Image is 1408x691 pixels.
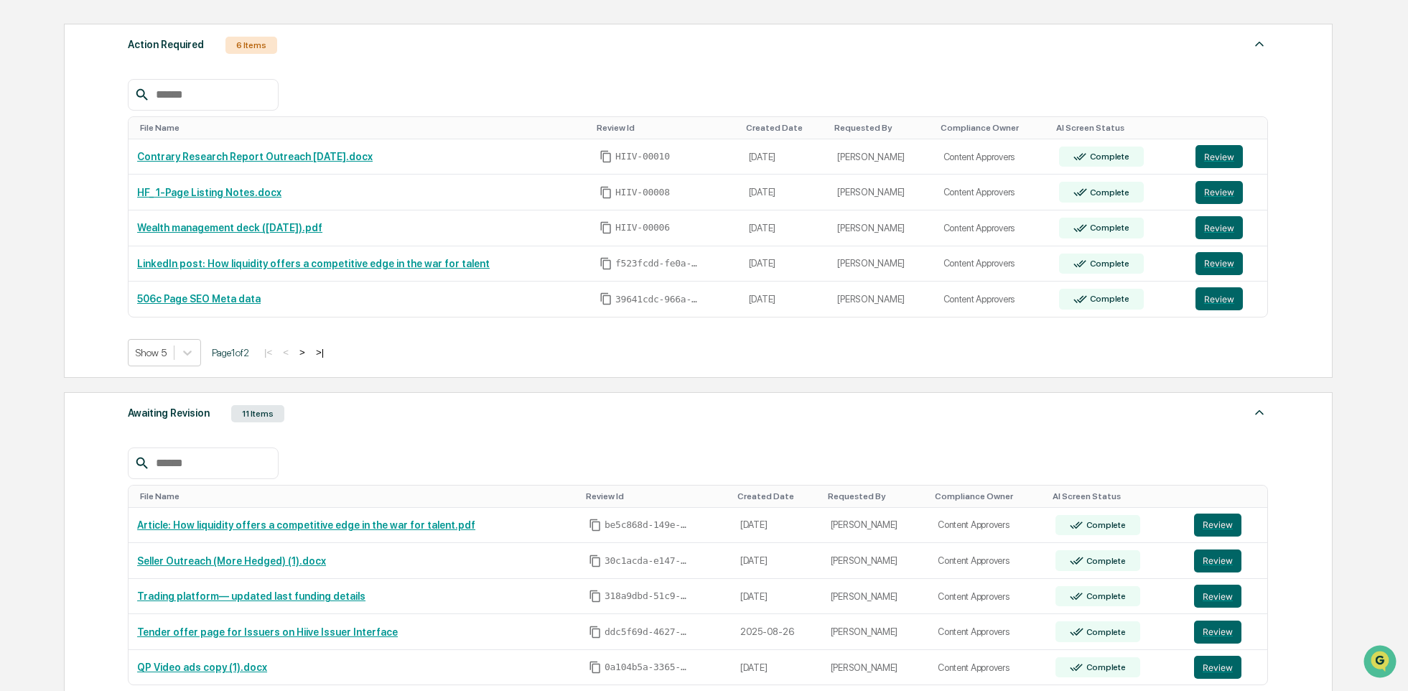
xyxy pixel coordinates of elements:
div: Toggle SortBy [935,491,1041,501]
div: Complete [1087,223,1129,233]
div: Toggle SortBy [737,491,816,501]
td: Content Approvers [935,210,1050,246]
span: HIIV-00006 [615,222,670,233]
button: Review [1194,514,1241,537]
td: [PERSON_NAME] [829,282,934,317]
div: 6 Items [225,37,277,54]
span: 39641cdc-966a-4e65-879f-2a6a777944d8 [615,294,701,305]
td: [DATE] [732,543,822,579]
span: 0a104b5a-3365-4e16-98ad-43a4f330f6db [605,662,691,673]
div: Toggle SortBy [828,491,923,501]
td: [DATE] [740,246,829,282]
span: Copy Id [600,221,612,234]
button: Review [1195,145,1243,168]
div: 🔎 [14,210,26,221]
a: 🔎Data Lookup [9,203,96,228]
span: Page 1 of 2 [212,347,249,358]
td: [DATE] [740,139,829,175]
div: Complete [1083,520,1126,530]
button: > [295,346,309,358]
a: Review [1195,216,1259,239]
span: Copy Id [600,257,612,270]
button: Review [1195,216,1243,239]
div: Complete [1087,259,1129,269]
button: Review [1194,549,1241,572]
td: [PERSON_NAME] [829,139,934,175]
div: Complete [1087,152,1129,162]
a: Review [1194,621,1259,644]
td: [PERSON_NAME] [822,579,929,615]
span: Copy Id [589,555,602,567]
td: [PERSON_NAME] [829,210,934,246]
td: Content Approvers [929,614,1047,650]
span: ddc5f69d-4627-4722-aeaa-ccc955e7ddc8 [605,626,691,638]
span: Copy Id [589,519,602,532]
button: Review [1195,181,1243,204]
div: Toggle SortBy [1056,123,1181,133]
a: Article: How liquidity offers a competitive edge in the war for talent.pdf [137,519,475,531]
div: 11 Items [231,405,284,422]
button: |< [260,346,276,358]
td: Content Approvers [929,543,1047,579]
span: Copy Id [589,661,602,674]
div: Awaiting Revision [128,404,210,422]
span: Copy Id [600,292,612,305]
td: [DATE] [732,650,822,685]
a: Tender offer page for Issuers on Hiive Issuer Interface [137,626,398,638]
td: [DATE] [732,579,822,615]
div: Toggle SortBy [1197,491,1262,501]
a: QP Video ads copy (1).docx [137,662,267,673]
td: [DATE] [740,210,829,246]
a: Review [1194,549,1259,572]
button: Review [1195,287,1243,310]
td: [DATE] [740,282,829,317]
td: [PERSON_NAME] [822,614,929,650]
span: 30c1acda-e147-43ff-aa23-f3c7b4154677 [605,555,691,567]
img: 1746055101610-c473b297-6a78-478c-a979-82029cc54cd1 [14,110,40,136]
td: [PERSON_NAME] [829,175,934,210]
iframe: Open customer support [1362,644,1401,682]
a: Review [1195,145,1259,168]
a: Powered byPylon [101,243,174,254]
a: Review [1195,181,1259,204]
button: Review [1194,656,1241,679]
a: Review [1194,585,1259,608]
div: Toggle SortBy [140,123,585,133]
a: Review [1195,287,1259,310]
div: Toggle SortBy [586,491,726,501]
span: be5c868d-149e-41fc-8b65-a09ade436db6 [605,519,691,531]
span: Attestations [118,181,178,195]
td: Content Approvers [929,508,1047,544]
div: Complete [1083,556,1126,566]
div: Complete [1087,294,1129,304]
a: Review [1194,656,1259,679]
button: Review [1194,621,1241,644]
td: [PERSON_NAME] [822,650,929,685]
a: LinkedIn post: How liquidity offers a competitive edge in the war for talent [137,258,490,269]
div: Complete [1083,662,1126,672]
button: >| [312,346,328,358]
div: 🗄️ [104,182,116,194]
div: Complete [1087,187,1129,198]
button: Review [1195,252,1243,275]
span: Copy Id [600,150,612,163]
div: Toggle SortBy [834,123,928,133]
td: [PERSON_NAME] [822,543,929,579]
td: Content Approvers [935,282,1050,317]
div: 🖐️ [14,182,26,194]
span: Copy Id [600,186,612,199]
img: caret [1251,35,1268,52]
span: Data Lookup [29,208,90,223]
span: f523fcdd-fe0a-4d70-aff0-2c119d2ece14 [615,258,701,269]
div: We're available if you need us! [49,124,182,136]
div: Toggle SortBy [1198,123,1262,133]
div: Toggle SortBy [140,491,574,501]
button: Start new chat [244,114,261,131]
a: Review [1194,514,1259,537]
a: 🖐️Preclearance [9,175,98,201]
div: Toggle SortBy [597,123,735,133]
span: Preclearance [29,181,93,195]
a: Wealth management deck ([DATE]).pdf [137,222,322,233]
